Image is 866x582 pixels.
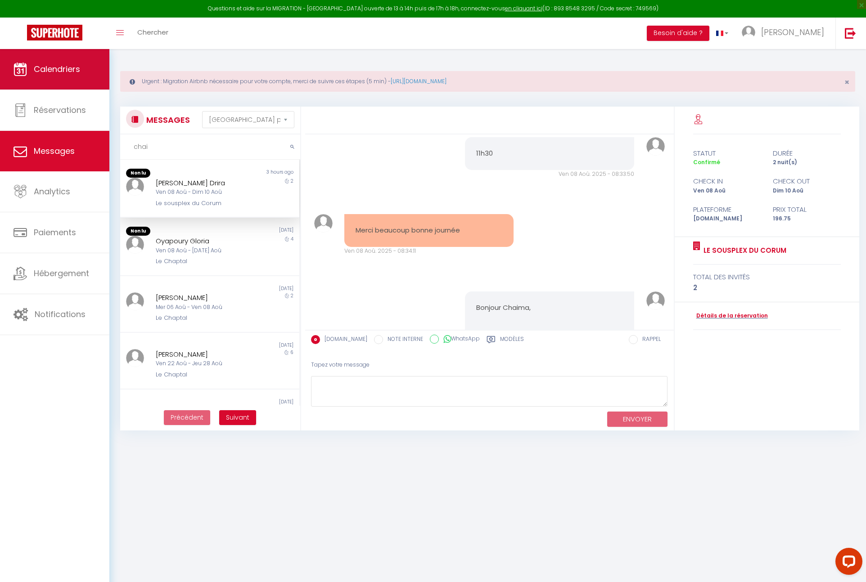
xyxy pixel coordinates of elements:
[120,134,300,160] input: Rechercher un mot clé
[687,204,767,215] div: Plateforme
[210,227,299,236] div: [DATE]
[156,359,248,368] div: Ven 22 Aoû - Jeu 28 Aoû
[314,214,333,233] img: ...
[27,25,82,40] img: Super Booking
[156,199,248,208] div: Le sousplex du Corum
[156,236,248,246] div: Oyapoury Gloria
[767,176,847,187] div: check out
[291,236,293,242] span: 4
[35,309,86,320] span: Notifications
[767,204,847,215] div: Prix total
[439,335,480,345] label: WhatsApp
[687,215,767,223] div: [DOMAIN_NAME]
[126,178,144,196] img: ...
[34,63,80,75] span: Calendriers
[156,370,248,379] div: Le Chaptal
[156,313,248,322] div: Le Chaptal
[505,4,542,12] a: en cliquant ici
[126,227,150,236] span: Non lu
[767,148,847,159] div: durée
[291,406,293,412] span: 5
[171,413,203,422] span: Précédent
[767,187,847,195] div: Dim 10 Aoû
[126,349,144,367] img: ...
[144,110,190,130] h3: MESSAGES
[320,335,367,345] label: [DOMAIN_NAME]
[126,236,144,254] img: ...
[735,18,835,49] a: ... [PERSON_NAME]
[34,227,76,238] span: Paiements
[687,187,767,195] div: Ven 08 Aoû
[687,148,767,159] div: statut
[126,169,150,178] span: Non lu
[383,335,423,345] label: NOTE INTERNE
[767,158,847,167] div: 2 nuit(s)
[156,246,248,255] div: Ven 08 Aoû - [DATE] Aoû
[844,78,849,86] button: Close
[210,398,299,406] div: [DATE]
[767,215,847,223] div: 196.75
[646,137,665,156] img: ...
[156,349,248,360] div: [PERSON_NAME]
[476,303,623,313] p: Bonjour Chaima,
[156,292,248,303] div: [PERSON_NAME]
[156,303,248,312] div: Mer 06 Aoû - Ven 08 Aoû
[291,178,293,184] span: 2
[156,406,248,416] div: Hawa WAGGEH
[693,282,841,293] div: 2
[34,104,86,116] span: Réservations
[500,335,524,346] label: Modèles
[828,544,866,582] iframe: LiveChat chat widget
[210,342,299,349] div: [DATE]
[164,410,210,425] button: Previous
[311,354,668,376] div: Tapez votre message
[120,71,855,92] div: Urgent : Migration Airbnb nécessaire pour votre compte, merci de suivre ces étapes (5 min) -
[137,27,168,37] span: Chercher
[700,245,786,256] a: Le sousplex du Corum
[126,292,144,310] img: ...
[465,170,634,179] div: Ven 08 Aoû. 2025 - 08:33:50
[693,312,768,320] a: Détails de la réservation
[210,169,299,178] div: 3 hours ago
[131,18,175,49] a: Chercher
[290,349,293,356] span: 6
[34,186,70,197] span: Analytics
[391,77,447,85] a: [URL][DOMAIN_NAME]
[693,158,720,166] span: Confirmé
[844,76,849,88] span: ×
[742,26,755,39] img: ...
[687,176,767,187] div: check in
[156,188,248,197] div: Ven 08 Aoû - Dim 10 Aoû
[34,268,89,279] span: Hébergement
[638,335,661,345] label: RAPPEL
[291,292,293,299] span: 2
[226,413,249,422] span: Suivant
[126,406,144,424] img: ...
[219,410,256,425] button: Next
[476,148,623,159] pre: 11h30
[647,26,709,41] button: Besoin d'aide ?
[156,257,248,266] div: Le Chaptal
[845,27,856,39] img: logout
[210,285,299,292] div: [DATE]
[646,291,665,310] img: ...
[693,272,841,282] div: total des invités
[761,27,824,38] span: [PERSON_NAME]
[34,145,75,157] span: Messages
[356,225,502,236] pre: Merci beaucoup bonne journée
[156,178,248,188] div: [PERSON_NAME] Drira
[344,247,514,255] div: Ven 08 Aoû. 2025 - 08:34:11
[607,412,668,427] button: ENVOYER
